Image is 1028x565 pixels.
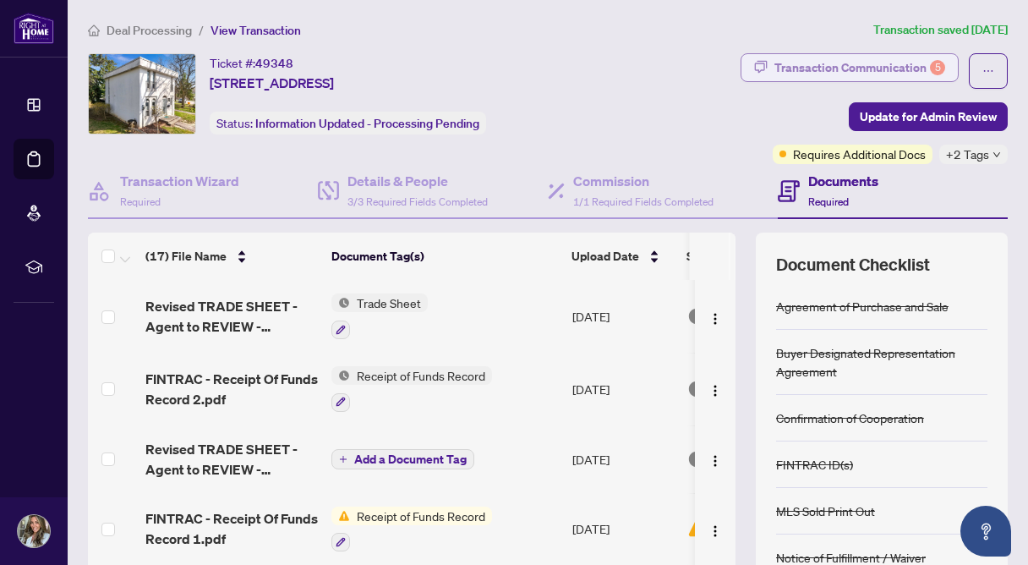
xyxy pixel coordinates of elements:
span: Revised TRADE SHEET - Agent to REVIEW - [STREET_ADDRESS] 1.pdf [145,296,318,337]
th: Status [680,233,823,280]
img: Document Status [687,380,706,398]
div: FINTRAC ID(s) [776,455,853,474]
div: 5 [930,60,945,75]
div: MLS Sold Print Out [776,502,875,520]
span: View Transaction [211,23,301,38]
span: down [992,151,1001,159]
span: 49348 [255,56,293,71]
span: Trade Sheet [350,293,428,312]
td: [DATE] [566,353,681,425]
button: Transaction Communication5 [741,53,959,82]
span: Add a Document Tag [354,453,467,465]
button: Logo [702,446,729,473]
span: 3/3 Required Fields Completed [347,195,488,208]
span: [STREET_ADDRESS] [210,73,334,93]
td: [DATE] [566,425,681,493]
span: Status [686,247,721,266]
img: Status Icon [331,366,350,385]
div: Transaction Communication [774,54,945,81]
div: Confirmation of Cooperation [776,409,924,427]
div: Agreement of Purchase and Sale [776,297,949,315]
th: (17) File Name [139,233,325,280]
img: Document Status [687,519,706,538]
span: Requires Additional Docs [793,145,926,163]
img: Document Status [687,307,706,326]
img: Logo [708,312,722,326]
img: Status Icon [331,293,350,312]
span: +2 Tags [946,145,989,164]
button: Add a Document Tag [331,449,474,469]
button: Logo [702,376,729,403]
img: logo [14,13,54,44]
button: Add a Document Tag [331,448,474,470]
span: FINTRAC - Receipt Of Funds Record 1.pdf [145,508,318,549]
button: Logo [702,303,729,330]
img: Logo [708,454,722,468]
img: Document Status [687,450,706,469]
button: Status IconReceipt of Funds Record [331,366,492,412]
span: Required [808,195,849,208]
span: Required [120,195,161,208]
h4: Transaction Wizard [120,171,239,191]
div: Status: [210,112,486,134]
button: Logo [702,515,729,542]
img: Logo [708,384,722,398]
span: FINTRAC - Receipt Of Funds Record 2.pdf [145,369,318,409]
th: Upload Date [565,233,680,280]
td: [DATE] [566,280,681,353]
th: Document Tag(s) [325,233,565,280]
span: Document Checklist [776,253,930,277]
span: Receipt of Funds Record [350,507,492,525]
article: Transaction saved [DATE] [873,20,1008,40]
img: IMG-E12237245_1.jpg [89,54,195,134]
span: Deal Processing [107,23,192,38]
span: Upload Date [571,247,639,266]
h4: Documents [808,171,878,191]
span: Receipt of Funds Record [350,366,492,385]
img: Status Icon [331,507,350,525]
button: Open asap [960,506,1011,557]
span: (17) File Name [145,247,227,266]
span: Update for Admin Review [860,103,997,130]
button: Update for Admin Review [849,102,1008,131]
span: Information Updated - Processing Pending [255,116,479,131]
div: Buyer Designated Representation Agreement [776,343,987,381]
span: plus [339,455,347,464]
img: Profile Icon [18,515,50,547]
span: Revised TRADE SHEET - Agent to REVIEW - [STREET_ADDRESS]pdf [145,439,318,480]
img: Logo [708,524,722,538]
button: Status IconReceipt of Funds Record [331,507,492,552]
div: Ticket #: [210,53,293,73]
span: home [88,25,100,36]
span: 1/1 Required Fields Completed [573,195,714,208]
h4: Details & People [347,171,488,191]
button: Status IconTrade Sheet [331,293,428,339]
li: / [199,20,204,40]
span: ellipsis [982,65,994,77]
h4: Commission [573,171,714,191]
